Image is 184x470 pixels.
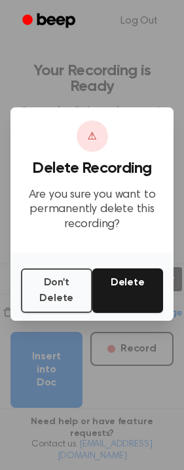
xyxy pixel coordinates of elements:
h3: Delete Recording [21,160,163,177]
div: ⚠ [77,120,108,152]
p: Are you sure you want to permanently delete this recording? [21,188,163,232]
button: Don't Delete [21,268,92,313]
a: Beep [13,9,87,34]
a: Log Out [107,5,171,37]
button: Delete [92,268,164,313]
